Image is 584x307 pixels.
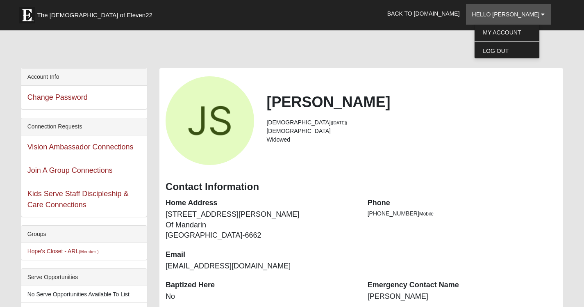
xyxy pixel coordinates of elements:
[266,127,557,135] li: [DEMOGRAPHIC_DATA]
[166,280,355,291] dt: Baptized Here
[166,261,355,272] dd: [EMAIL_ADDRESS][DOMAIN_NAME]
[475,46,539,56] a: Log Out
[21,226,147,243] div: Groups
[27,166,113,174] a: Join A Group Connections
[419,211,434,217] span: Mobile
[166,291,355,302] dd: No
[27,143,134,151] a: Vision Ambassador Connections
[21,286,147,303] li: No Serve Opportunities Available To List
[166,250,355,260] dt: Email
[368,291,557,302] dd: [PERSON_NAME]
[21,269,147,286] div: Serve Opportunities
[266,93,557,111] h2: [PERSON_NAME]
[368,209,557,218] li: [PHONE_NUMBER]
[166,198,355,208] dt: Home Address
[166,76,254,165] a: View Fullsize Photo
[475,27,539,38] a: My Account
[266,135,557,144] li: Widowed
[27,93,88,101] a: Change Password
[331,120,347,125] small: ([DATE])
[21,69,147,86] div: Account Info
[19,7,35,23] img: Eleven22 logo
[37,11,152,19] span: The [DEMOGRAPHIC_DATA] of Eleven22
[166,181,557,193] h3: Contact Information
[166,209,355,241] dd: [STREET_ADDRESS][PERSON_NAME] Of Mandarin [GEOGRAPHIC_DATA]-6662
[368,198,557,208] dt: Phone
[27,248,99,254] a: Hope's Closet - ARL(Member )
[472,11,540,18] span: Hello [PERSON_NAME]
[466,4,551,25] a: Hello [PERSON_NAME]
[381,3,466,24] a: Back to [DOMAIN_NAME]
[368,280,557,291] dt: Emergency Contact Name
[27,190,129,209] a: Kids Serve Staff Discipleship & Care Connections
[21,118,147,135] div: Connection Requests
[266,118,557,127] li: [DEMOGRAPHIC_DATA]
[79,249,98,254] small: (Member )
[15,3,179,23] a: The [DEMOGRAPHIC_DATA] of Eleven22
